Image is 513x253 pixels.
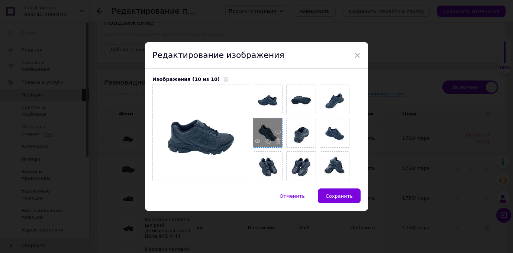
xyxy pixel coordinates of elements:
[272,188,313,203] button: Отменить
[7,7,129,218] body: Визуальный текстовый редактор, 97298DFE-31CF-4AE9-9D5E-30C90EAEC047
[354,49,361,62] span: ×
[7,89,129,97] p: Довжина устілки;
[145,42,368,69] div: Редактирование изображения
[280,193,305,199] span: Отменить
[7,7,129,92] p: Кроссовки Bona-это идеальный выбор для повседневной носки,когда стиль и комфорт одинаково важны.О...
[326,193,353,199] span: Сохранить
[7,7,129,85] p: Кросівки Bona — це ідеальний вибір для повсякденного носіння, коли стиль і комфорт однаково важли...
[7,7,129,197] body: Визуальный текстовый редактор, 9FA07980-7DD4-4C0F-B1E7-A7BC1E79071C
[318,188,361,203] button: Сохранить
[152,76,361,83] div: Изображения (10 из 10)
